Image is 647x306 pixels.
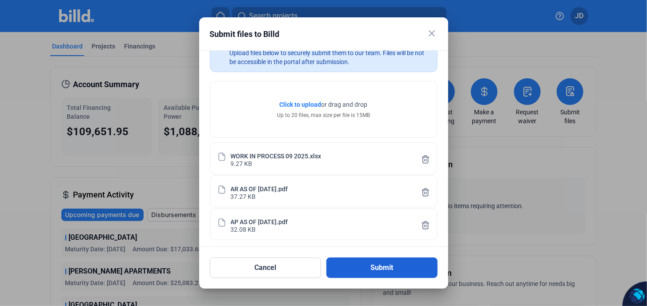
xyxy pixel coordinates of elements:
div: 32.08 KB [231,225,256,233]
button: Submit [326,258,438,278]
div: 37.27 KB [231,192,256,200]
span: or drag and drop [321,100,368,109]
div: AP AS OF [DATE].pdf [231,217,288,225]
div: Submit files to Billd [210,28,415,40]
button: Cancel [210,258,321,278]
div: Up to 20 files, max size per file is 15MB [277,111,370,119]
mat-icon: close [427,28,438,39]
div: Upload files below to securely submit them to our team. Files will be not be accessible in the po... [230,48,432,66]
div: WORK IN PROCESS 09 2025.xlsx [231,152,321,159]
span: Click to upload [280,101,321,108]
div: 9.27 KB [231,159,253,167]
div: AR AS OF [DATE].pdf [231,185,288,192]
